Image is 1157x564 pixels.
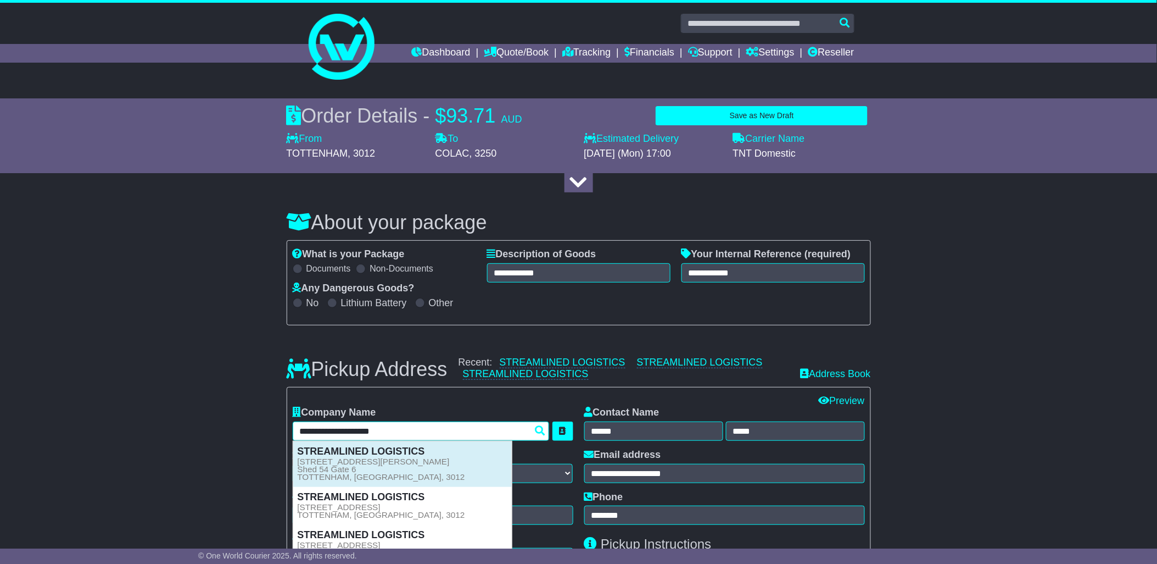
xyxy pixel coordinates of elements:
a: Settings [746,44,795,63]
label: Contact Name [584,407,659,419]
label: Non-Documents [370,263,433,274]
a: Dashboard [412,44,471,63]
a: Quote/Book [484,44,549,63]
label: Any Dangerous Goods? [293,283,415,295]
a: Address Book [800,368,870,380]
a: Tracking [562,44,611,63]
label: Estimated Delivery [584,133,722,145]
div: TNT Domestic [733,148,871,160]
label: Lithium Battery [341,297,407,309]
a: STREAMLINED LOGISTICS [637,357,763,368]
strong: STREAMLINED LOGISTICS [298,529,425,540]
strong: STREAMLINED LOGISTICS [298,491,425,502]
label: From [287,133,322,145]
span: , 3012 [348,148,375,159]
a: STREAMLINED LOGISTICS [500,357,625,368]
span: Pickup Instructions [601,537,711,551]
label: Company Name [293,407,376,419]
div: [DATE] (Mon) 17:00 [584,148,722,160]
a: Support [688,44,733,63]
button: Save as New Draft [656,106,868,125]
label: Other [429,297,454,309]
a: Financials [624,44,674,63]
strong: STREAMLINED LOGISTICS [298,446,425,457]
span: 93.71 [446,104,496,127]
small: [STREET_ADDRESS][PERSON_NAME] Shed 54 Gate 6 TOTTENHAM, [GEOGRAPHIC_DATA], 3012 [298,458,465,481]
span: $ [435,104,446,127]
label: What is your Package [293,248,405,261]
h3: About your package [287,212,871,234]
h3: Pickup Address [287,358,448,380]
span: COLAC [435,148,469,159]
label: Carrier Name [733,133,805,145]
span: TOTTENHAM [287,148,348,159]
span: AUD [501,114,522,125]
label: To [435,133,459,145]
label: Email address [584,449,661,461]
label: No [306,297,319,309]
label: Phone [584,491,623,504]
small: [STREET_ADDRESS] TOTTENHAM, [GEOGRAPHIC_DATA], 3012 [298,504,465,519]
a: Preview [818,395,864,406]
a: STREAMLINED LOGISTICS [463,368,589,380]
span: © One World Courier 2025. All rights reserved. [198,551,357,560]
div: Order Details - [287,104,522,128]
label: Description of Goods [487,248,596,261]
span: , 3250 [469,148,497,159]
a: Reseller [808,44,854,63]
div: Recent: [459,357,790,380]
label: Documents [306,263,351,274]
label: Your Internal Reference (required) [681,248,851,261]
